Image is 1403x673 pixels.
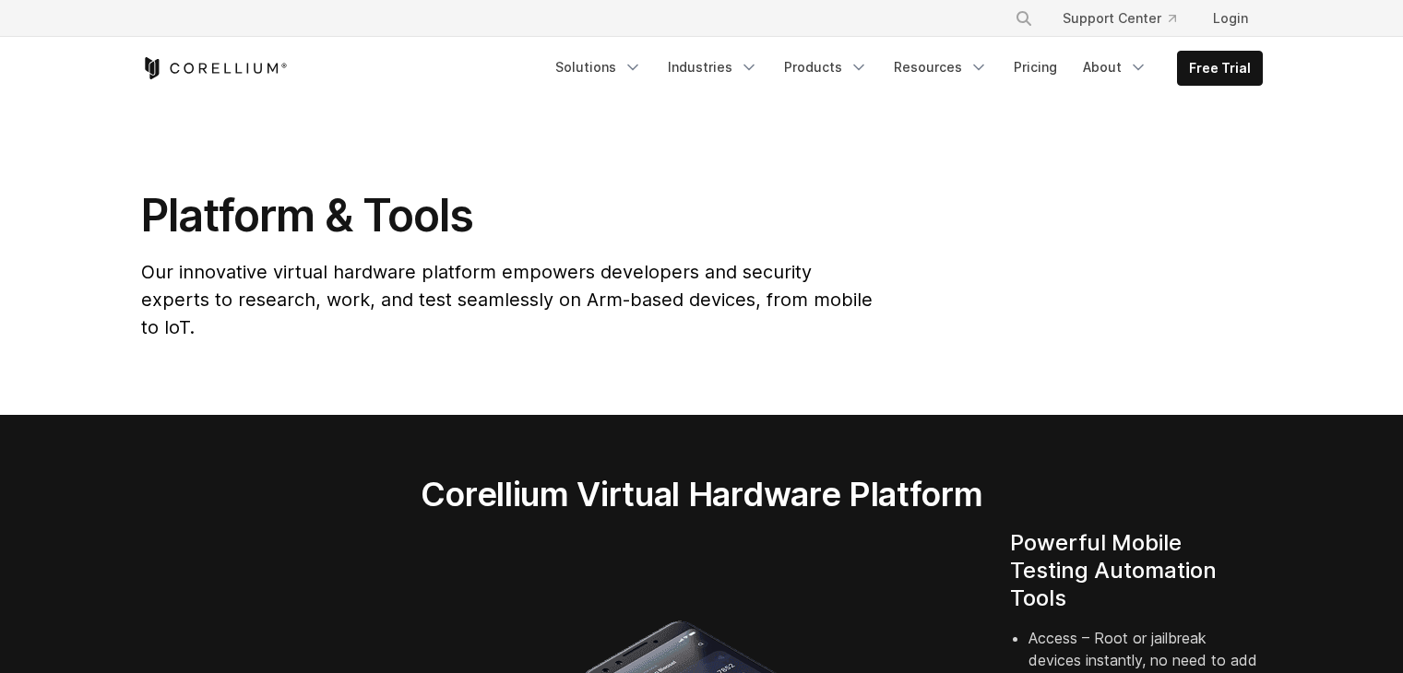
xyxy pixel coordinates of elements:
a: Industries [657,51,769,84]
a: About [1072,51,1159,84]
a: Resources [883,51,999,84]
a: Support Center [1048,2,1191,35]
a: Free Trial [1178,52,1262,85]
a: Login [1198,2,1263,35]
div: Navigation Menu [544,51,1263,86]
a: Pricing [1003,51,1068,84]
a: Products [773,51,879,84]
span: Our innovative virtual hardware platform empowers developers and security experts to research, wo... [141,261,873,338]
h4: Powerful Mobile Testing Automation Tools [1010,529,1263,612]
h1: Platform & Tools [141,188,876,243]
h2: Corellium Virtual Hardware Platform [334,474,1069,514]
a: Solutions [544,51,653,84]
div: Navigation Menu [993,2,1263,35]
a: Corellium Home [141,57,288,79]
button: Search [1007,2,1040,35]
